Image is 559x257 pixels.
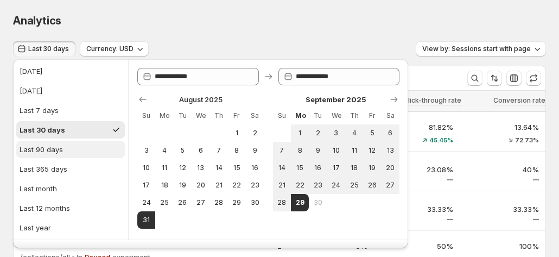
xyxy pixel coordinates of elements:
[313,198,322,207] span: 30
[246,194,264,211] button: Saturday August 30 2025
[214,146,223,155] span: 7
[273,159,291,177] button: Sunday September 14 2025
[209,159,227,177] button: Thursday August 14 2025
[192,107,209,124] th: Wednesday
[209,142,227,159] button: Thursday August 7 2025
[250,198,259,207] span: 30
[174,159,192,177] button: Tuesday August 12 2025
[493,96,545,105] span: Conversion rate
[178,198,187,207] span: 26
[228,107,246,124] th: Friday
[20,203,70,214] div: Last 12 months
[363,107,381,124] th: Friday
[20,85,42,96] div: [DATE]
[380,164,453,175] p: 23.08%
[295,198,304,207] span: 29
[142,198,151,207] span: 24
[363,177,381,194] button: Friday September 26 2025
[196,181,205,190] span: 20
[250,111,259,120] span: Sa
[16,62,125,80] button: [DATE]
[350,164,359,172] span: 18
[28,45,69,53] span: Last 30 days
[350,111,359,120] span: Th
[16,82,125,99] button: [DATE]
[386,146,395,155] span: 13
[277,146,287,155] span: 7
[295,181,304,190] span: 22
[228,177,246,194] button: Friday August 22 2025
[277,198,287,207] span: 28
[214,164,223,172] span: 14
[174,194,192,211] button: Tuesday August 26 2025
[295,111,304,120] span: Mo
[192,177,209,194] button: Wednesday August 20 2025
[20,222,51,233] div: Last year
[313,129,322,137] span: 2
[178,111,187,120] span: Tu
[142,146,151,155] span: 3
[142,111,151,120] span: Su
[313,111,322,120] span: Tu
[16,160,125,178] button: Last 365 days
[332,129,341,137] span: 3
[228,194,246,211] button: Friday August 29 2025
[273,107,291,124] th: Sunday
[350,129,359,137] span: 4
[246,177,264,194] button: Saturday August 23 2025
[350,146,359,155] span: 11
[214,198,223,207] span: 28
[155,177,173,194] button: Monday August 18 2025
[137,142,155,159] button: Sunday August 3 2025
[192,194,209,211] button: Wednesday August 27 2025
[466,204,539,215] p: 33.33%
[142,216,151,224] span: 31
[327,124,345,142] button: Wednesday September 3 2025
[382,159,399,177] button: Saturday September 20 2025
[277,181,287,190] span: 21
[214,111,223,120] span: Th
[367,129,377,137] span: 5
[228,124,246,142] button: Friday August 1 2025
[363,159,381,177] button: Friday September 19 2025
[382,177,399,194] button: Saturday September 27 2025
[332,146,341,155] span: 10
[13,41,75,57] button: Last 30 days
[277,164,287,172] span: 14
[16,121,125,139] button: Last 30 days
[160,198,169,207] span: 25
[380,204,453,215] p: 33.33%
[250,146,259,155] span: 9
[291,124,309,142] button: Monday September 1 2025
[515,137,539,143] span: 72.73%
[232,164,242,172] span: 15
[16,219,125,236] button: Last year
[345,124,363,142] button: Thursday September 4 2025
[20,124,65,135] div: Last 30 days
[429,137,453,143] span: 45.45%
[16,180,125,197] button: Last month
[80,41,149,57] button: Currency: USD
[137,194,155,211] button: Sunday August 24 2025
[155,159,173,177] button: Monday August 11 2025
[273,142,291,159] button: Sunday September 7 2025
[386,129,395,137] span: 6
[160,181,169,190] span: 18
[367,146,377,155] span: 12
[380,122,453,133] p: 81.82%
[313,181,322,190] span: 23
[160,146,169,155] span: 4
[345,177,363,194] button: Thursday September 25 2025
[386,111,395,120] span: Sa
[466,122,539,133] p: 13.64%
[20,164,67,174] div: Last 365 days
[16,141,125,158] button: Last 90 days
[20,105,59,116] div: Last 7 days
[382,124,399,142] button: Saturday September 6 2025
[155,194,173,211] button: Monday August 25 2025
[192,159,209,177] button: Wednesday August 13 2025
[20,144,63,155] div: Last 90 days
[137,107,155,124] th: Sunday
[246,142,264,159] button: Saturday August 9 2025
[196,198,205,207] span: 27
